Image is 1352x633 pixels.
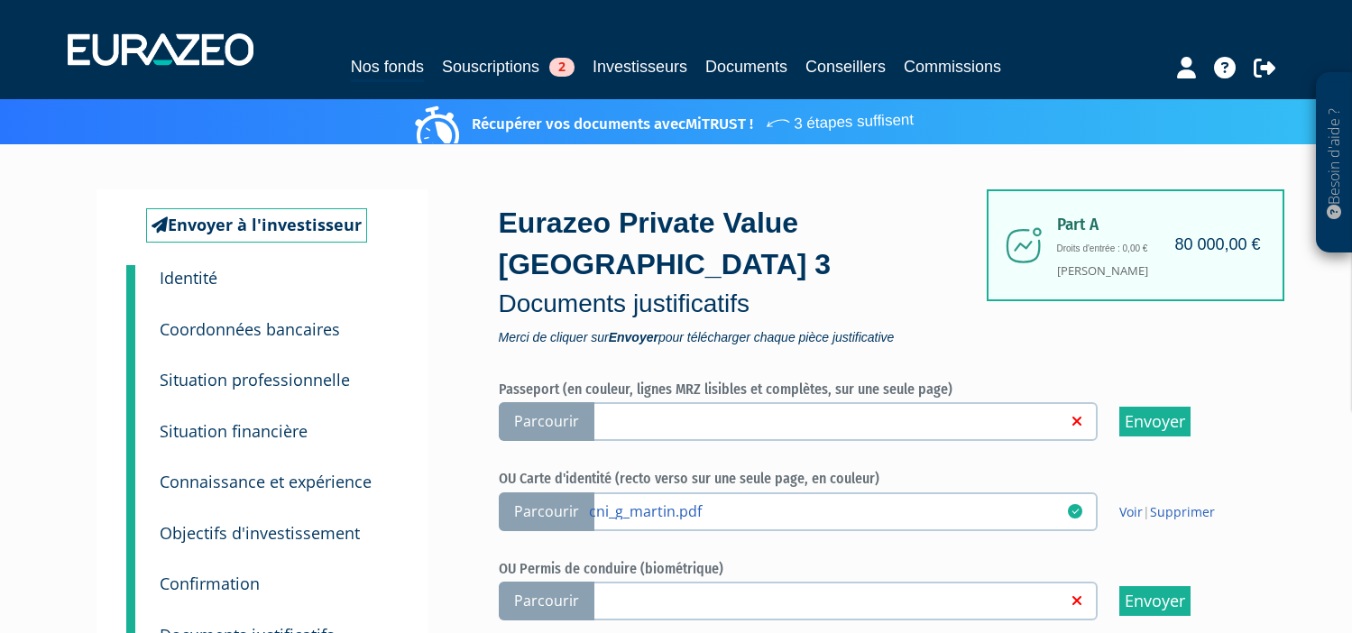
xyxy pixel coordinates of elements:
[126,445,135,500] a: 5
[499,286,995,322] p: Documents justificatifs
[160,522,360,544] small: Objectifs d'investissement
[499,381,1247,398] h6: Passeport (en couleur, lignes MRZ lisibles et complètes, sur une seule page)
[160,573,260,594] small: Confirmation
[68,33,253,66] img: 1732889491-logotype_eurazeo_blanc_rvb.png
[1119,503,1143,520] a: Voir
[1119,407,1191,436] input: Envoyer
[419,104,914,135] p: Récupérer vos documents avec
[499,582,594,620] span: Parcourir
[593,54,687,79] a: Investisseurs
[499,331,995,344] span: Merci de cliquer sur pour télécharger chaque pièce justificative
[764,99,914,136] span: 3 étapes suffisent
[160,471,372,492] small: Connaissance et expérience
[685,115,753,133] a: MiTRUST !
[705,54,787,79] a: Documents
[499,402,594,441] span: Parcourir
[126,546,135,602] a: 7
[442,54,575,79] a: Souscriptions2
[126,292,135,348] a: 2
[499,471,1247,487] h6: OU Carte d'identité (recto verso sur une seule page, en couleur)
[160,420,308,442] small: Situation financière
[126,265,135,301] a: 1
[1119,586,1191,616] input: Envoyer
[1324,82,1345,244] p: Besoin d'aide ?
[126,394,135,450] a: 4
[160,267,217,289] small: Identité
[351,54,424,82] a: Nos fonds
[499,561,1247,577] h6: OU Permis de conduire (biométrique)
[589,501,1068,519] a: cni_g_martin.pdf
[1119,503,1215,521] span: |
[904,54,1001,79] a: Commissions
[1150,503,1215,520] a: Supprimer
[146,208,367,243] a: Envoyer à l'investisseur
[609,330,658,344] strong: Envoyer
[160,318,340,340] small: Coordonnées bancaires
[126,496,135,552] a: 6
[499,492,594,531] span: Parcourir
[499,203,995,343] div: Eurazeo Private Value [GEOGRAPHIC_DATA] 3
[549,58,575,77] span: 2
[160,369,350,390] small: Situation professionnelle
[1068,504,1082,518] i: 20/08/2025 15:24
[126,343,135,399] a: 3
[805,54,886,79] a: Conseillers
